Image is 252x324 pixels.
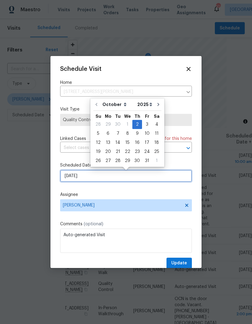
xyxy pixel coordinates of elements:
abbr: Sunday [95,114,101,118]
div: Wed Oct 08 2025 [123,129,132,138]
abbr: Saturday [154,114,160,118]
div: Sun Oct 26 2025 [93,156,103,165]
div: Tue Oct 14 2025 [113,138,123,147]
div: 24 [142,147,152,156]
input: Enter in an address [60,87,183,97]
div: Thu Oct 30 2025 [132,156,142,165]
div: Wed Oct 22 2025 [123,147,132,156]
div: 26 [93,157,103,165]
div: 19 [93,147,103,156]
div: 18 [152,138,161,147]
abbr: Thursday [134,114,140,118]
div: 29 [103,120,113,129]
div: Fri Oct 17 2025 [142,138,152,147]
div: Mon Sep 29 2025 [103,120,113,129]
select: Month [101,100,136,109]
div: 23 [132,147,142,156]
label: Assignee [60,192,192,198]
div: Tue Oct 21 2025 [113,147,123,156]
abbr: Wednesday [124,114,131,118]
input: Select cases [60,143,175,153]
div: 31 [142,157,152,165]
div: Mon Oct 06 2025 [103,129,113,138]
div: Sun Oct 12 2025 [93,138,103,147]
abbr: Friday [145,114,149,118]
div: Sat Oct 11 2025 [152,129,161,138]
abbr: Tuesday [115,114,121,118]
label: Home [60,80,192,86]
div: 28 [113,157,123,165]
div: 13 [103,138,113,147]
div: 11 [152,129,161,138]
div: 29 [123,157,132,165]
div: Tue Oct 28 2025 [113,156,123,165]
div: 12 [93,138,103,147]
select: Year [136,100,154,109]
span: Update [171,260,187,267]
span: (optional) [84,222,103,226]
div: 10 [142,129,152,138]
span: [PERSON_NAME] [63,203,181,208]
div: 25 [152,147,161,156]
div: 14 [113,138,123,147]
div: 1 [123,120,132,129]
div: Sun Oct 19 2025 [93,147,103,156]
div: 8 [123,129,132,138]
div: 7 [113,129,123,138]
div: 15 [123,138,132,147]
div: Mon Oct 20 2025 [103,147,113,156]
div: 3 [142,120,152,129]
div: 2 [132,120,142,129]
div: 30 [113,120,123,129]
div: 6 [103,129,113,138]
span: Schedule Visit [60,66,102,72]
div: 5 [93,129,103,138]
input: M/D/YYYY [60,170,192,182]
div: Sat Nov 01 2025 [152,156,161,165]
div: Sat Oct 25 2025 [152,147,161,156]
span: Quality Control [63,117,189,123]
div: Tue Oct 07 2025 [113,129,123,138]
textarea: Auto-generated Visit [60,229,192,253]
span: Close [185,66,192,72]
button: Update [166,258,192,269]
div: 30 [132,157,142,165]
div: Wed Oct 29 2025 [123,156,132,165]
div: 16 [132,138,142,147]
div: Mon Oct 27 2025 [103,156,113,165]
div: Fri Oct 10 2025 [142,129,152,138]
div: Wed Oct 15 2025 [123,138,132,147]
div: Fri Oct 03 2025 [142,120,152,129]
div: Thu Oct 09 2025 [132,129,142,138]
div: 27 [103,157,113,165]
label: Comments [60,221,192,227]
button: Go to previous month [92,98,101,111]
div: 1 [152,157,161,165]
div: Thu Oct 23 2025 [132,147,142,156]
div: 21 [113,147,123,156]
div: 4 [152,120,161,129]
button: Open [184,144,192,152]
div: Sun Sep 28 2025 [93,120,103,129]
button: Go to next month [154,98,163,111]
div: Tue Sep 30 2025 [113,120,123,129]
div: Mon Oct 13 2025 [103,138,113,147]
div: Thu Oct 02 2025 [132,120,142,129]
div: Fri Oct 31 2025 [142,156,152,165]
div: 20 [103,147,113,156]
abbr: Monday [105,114,111,118]
div: 17 [142,138,152,147]
div: 22 [123,147,132,156]
div: Sat Oct 04 2025 [152,120,161,129]
label: Scheduled Date [60,162,192,168]
div: 28 [93,120,103,129]
div: Sat Oct 18 2025 [152,138,161,147]
span: Linked Cases [60,136,86,142]
div: Thu Oct 16 2025 [132,138,142,147]
div: Sun Oct 05 2025 [93,129,103,138]
label: Visit Type [60,106,192,112]
div: 9 [132,129,142,138]
div: Wed Oct 01 2025 [123,120,132,129]
div: Fri Oct 24 2025 [142,147,152,156]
